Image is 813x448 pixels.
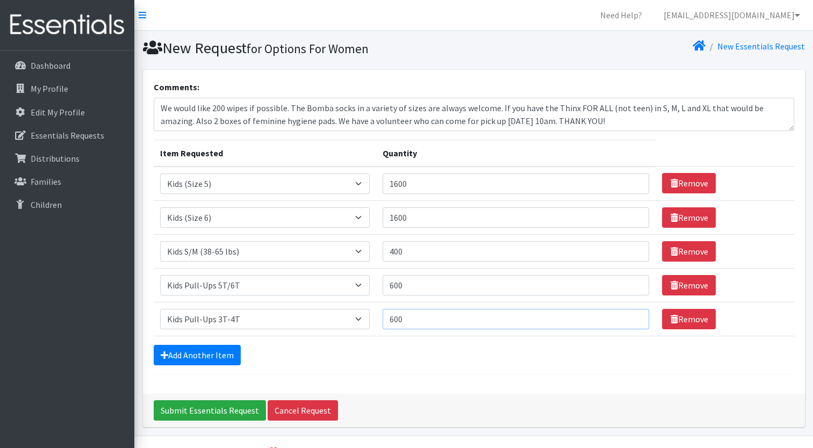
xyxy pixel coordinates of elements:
[4,125,130,146] a: Essentials Requests
[376,140,656,167] th: Quantity
[154,400,266,421] input: Submit Essentials Request
[31,83,68,94] p: My Profile
[662,207,716,228] a: Remove
[4,148,130,169] a: Distributions
[154,140,377,167] th: Item Requested
[4,55,130,76] a: Dashboard
[4,78,130,99] a: My Profile
[4,102,130,123] a: Edit My Profile
[592,4,651,26] a: Need Help?
[662,173,716,193] a: Remove
[662,309,716,329] a: Remove
[31,107,85,118] p: Edit My Profile
[268,400,338,421] a: Cancel Request
[4,7,130,43] img: HumanEssentials
[662,275,716,295] a: Remove
[31,176,61,187] p: Families
[31,199,62,210] p: Children
[154,81,199,93] label: Comments:
[717,41,805,52] a: New Essentials Request
[655,4,809,26] a: [EMAIL_ADDRESS][DOMAIN_NAME]
[662,241,716,262] a: Remove
[154,345,241,365] a: Add Another Item
[31,153,80,164] p: Distributions
[4,194,130,215] a: Children
[4,171,130,192] a: Families
[247,41,369,56] small: for Options For Women
[143,39,470,57] h1: New Request
[31,130,104,141] p: Essentials Requests
[31,60,70,71] p: Dashboard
